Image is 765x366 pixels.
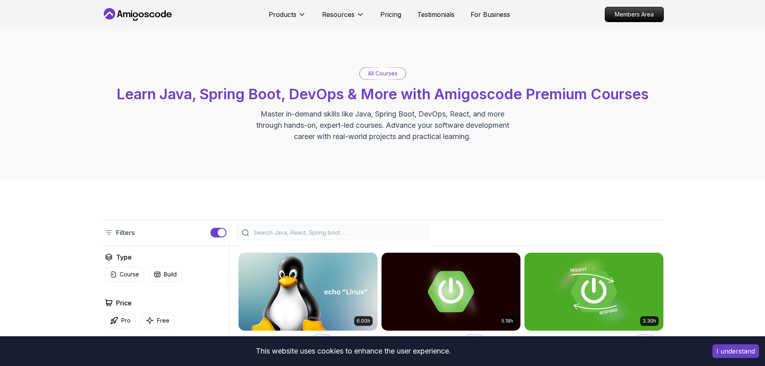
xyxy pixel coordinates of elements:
[357,318,370,324] p: 6.00h
[105,267,144,282] button: Course
[524,333,632,345] h2: Building APIs with Spring Boot
[524,253,663,331] img: Building APIs with Spring Boot card
[252,229,424,237] input: Search Java, React, Spring boot ...
[381,253,520,331] img: Advanced Spring Boot card
[116,85,649,103] span: Learn Java, Spring Boot, DevOps & More with Amigoscode Premium Courses
[502,318,513,324] p: 5.18h
[116,228,135,237] p: Filters
[313,335,331,343] p: Pro
[269,10,296,19] p: Products
[116,298,132,308] h2: Price
[636,335,653,343] p: Pro
[121,317,131,325] p: Pro
[105,313,136,328] button: Pro
[238,252,378,363] a: Linux Fundamentals card6.00hLinux FundamentalsProLearn the fundamentals of Linux and how to use t...
[248,108,518,142] p: Master in-demand skills like Java, Spring Boot, DevOps, React, and more through hands-on, expert-...
[164,270,177,278] p: Build
[120,270,139,278] p: Course
[368,70,398,78] p: All Courses
[643,318,656,324] p: 3.30h
[417,10,455,19] a: Testimonials
[380,10,401,19] a: Pricing
[269,10,306,26] button: Products
[149,267,182,282] button: Build
[157,317,169,325] p: Free
[322,10,355,19] p: Resources
[471,10,510,19] a: For Business
[465,335,483,343] p: Pro
[605,7,663,22] p: Members Area
[381,333,461,345] h2: Advanced Spring Boot
[322,10,364,26] button: Resources
[141,313,175,328] button: Free
[6,342,700,360] div: This website uses cookies to enhance the user experience.
[605,7,664,22] a: Members Area
[712,344,759,358] button: Accept cookies
[238,333,309,345] h2: Linux Fundamentals
[116,252,132,262] h2: Type
[239,253,377,331] img: Linux Fundamentals card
